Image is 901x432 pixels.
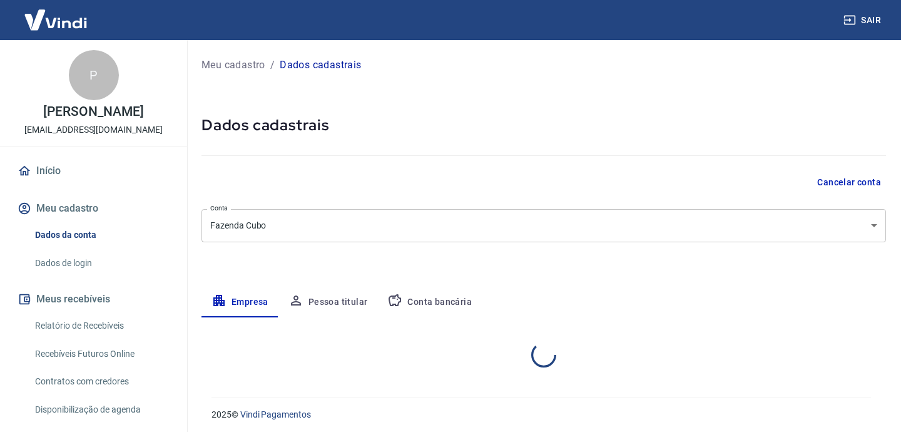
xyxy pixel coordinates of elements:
[15,157,172,185] a: Início
[201,287,278,317] button: Empresa
[201,115,886,135] h5: Dados cadastrais
[15,1,96,39] img: Vindi
[812,171,886,194] button: Cancelar conta
[30,250,172,276] a: Dados de login
[211,408,871,421] p: 2025 ©
[201,58,265,73] a: Meu cadastro
[24,123,163,136] p: [EMAIL_ADDRESS][DOMAIN_NAME]
[280,58,361,73] p: Dados cadastrais
[201,209,886,242] div: Fazenda Cubo
[270,58,275,73] p: /
[30,222,172,248] a: Dados da conta
[210,203,228,213] label: Conta
[15,285,172,313] button: Meus recebíveis
[30,369,172,394] a: Contratos com credores
[15,195,172,222] button: Meu cadastro
[30,341,172,367] a: Recebíveis Futuros Online
[30,313,172,339] a: Relatório de Recebíveis
[30,397,172,423] a: Disponibilização de agenda
[69,50,119,100] div: P
[841,9,886,32] button: Sair
[377,287,482,317] button: Conta bancária
[240,409,311,419] a: Vindi Pagamentos
[43,105,143,118] p: [PERSON_NAME]
[278,287,378,317] button: Pessoa titular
